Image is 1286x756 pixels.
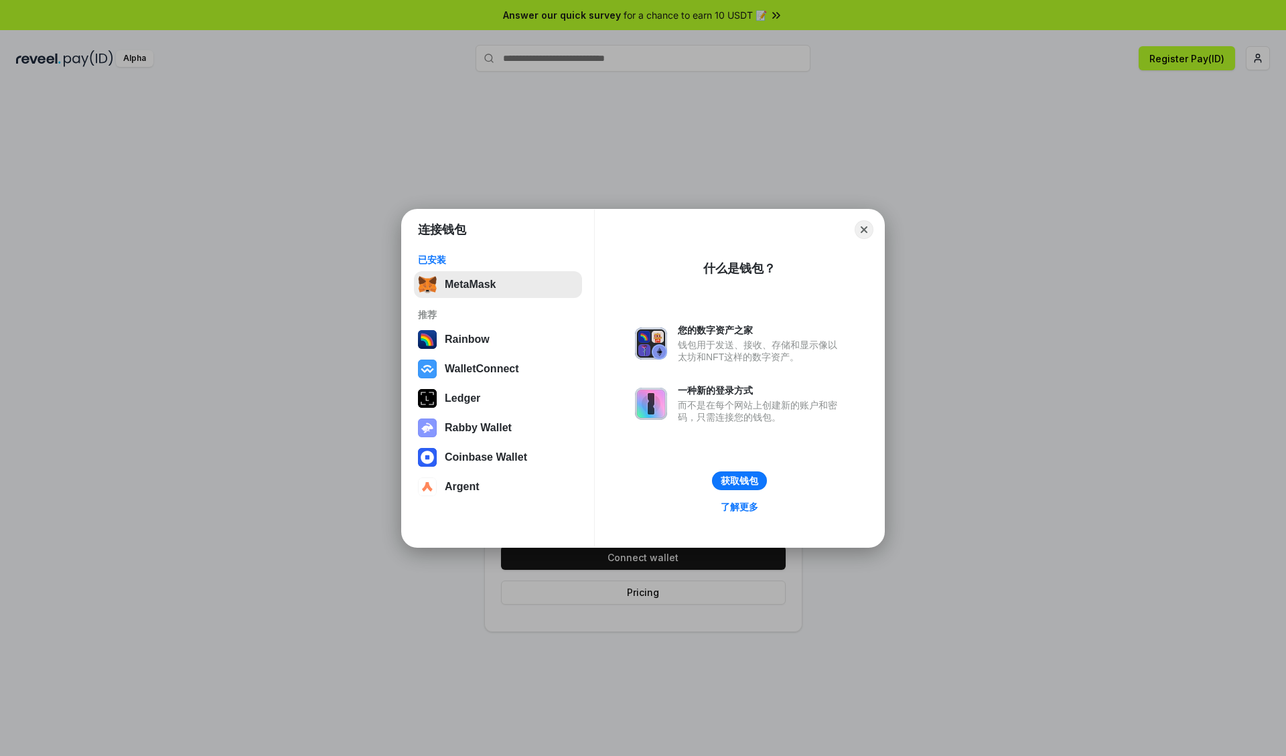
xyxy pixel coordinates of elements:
[445,392,480,404] div: Ledger
[678,324,844,336] div: 您的数字资产之家
[418,419,437,437] img: svg+xml,%3Csvg%20xmlns%3D%22http%3A%2F%2Fwww.w3.org%2F2000%2Fsvg%22%20fill%3D%22none%22%20viewBox...
[418,309,578,321] div: 推荐
[418,330,437,349] img: svg+xml,%3Csvg%20width%3D%22120%22%20height%3D%22120%22%20viewBox%3D%220%200%20120%20120%22%20fil...
[418,389,437,408] img: svg+xml,%3Csvg%20xmlns%3D%22http%3A%2F%2Fwww.w3.org%2F2000%2Fsvg%22%20width%3D%2228%22%20height%3...
[445,481,480,493] div: Argent
[678,339,844,363] div: 钱包用于发送、接收、存储和显示像以太坊和NFT这样的数字资产。
[414,385,582,412] button: Ledger
[418,275,437,294] img: svg+xml,%3Csvg%20fill%3D%22none%22%20height%3D%2233%22%20viewBox%3D%220%200%2035%2033%22%20width%...
[418,360,437,378] img: svg+xml,%3Csvg%20width%3D%2228%22%20height%3D%2228%22%20viewBox%3D%220%200%2028%2028%22%20fill%3D...
[721,501,758,513] div: 了解更多
[418,222,466,238] h1: 连接钱包
[445,333,490,346] div: Rainbow
[414,326,582,353] button: Rainbow
[445,451,527,463] div: Coinbase Wallet
[414,414,582,441] button: Rabby Wallet
[678,384,844,396] div: 一种新的登录方式
[418,448,437,467] img: svg+xml,%3Csvg%20width%3D%2228%22%20height%3D%2228%22%20viewBox%3D%220%200%2028%2028%22%20fill%3D...
[414,356,582,382] button: WalletConnect
[855,220,873,239] button: Close
[445,363,519,375] div: WalletConnect
[445,422,512,434] div: Rabby Wallet
[721,475,758,487] div: 获取钱包
[418,477,437,496] img: svg+xml,%3Csvg%20width%3D%2228%22%20height%3D%2228%22%20viewBox%3D%220%200%2028%2028%22%20fill%3D...
[712,471,767,490] button: 获取钱包
[414,444,582,471] button: Coinbase Wallet
[418,254,578,266] div: 已安装
[703,260,776,277] div: 什么是钱包？
[445,279,496,291] div: MetaMask
[678,399,844,423] div: 而不是在每个网站上创建新的账户和密码，只需连接您的钱包。
[635,388,667,420] img: svg+xml,%3Csvg%20xmlns%3D%22http%3A%2F%2Fwww.w3.org%2F2000%2Fsvg%22%20fill%3D%22none%22%20viewBox...
[414,473,582,500] button: Argent
[414,271,582,298] button: MetaMask
[713,498,766,516] a: 了解更多
[635,327,667,360] img: svg+xml,%3Csvg%20xmlns%3D%22http%3A%2F%2Fwww.w3.org%2F2000%2Fsvg%22%20fill%3D%22none%22%20viewBox...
